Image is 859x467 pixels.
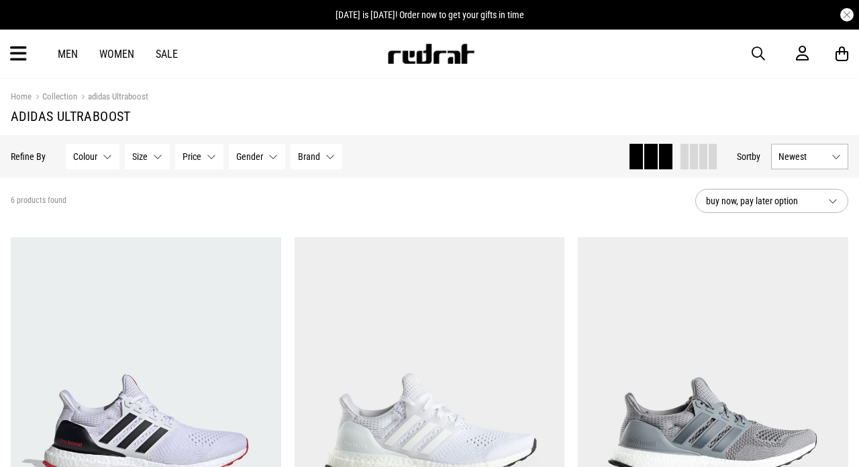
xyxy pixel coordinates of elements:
img: Redrat logo [387,44,475,64]
span: Price [183,151,201,162]
a: adidas Ultraboost [77,91,148,104]
span: buy now, pay later option [706,193,817,209]
button: Colour [66,144,119,169]
a: Home [11,91,32,101]
span: Colour [73,151,97,162]
h1: adidas Ultraboost [11,108,848,124]
a: Women [99,48,134,60]
span: 6 products found [11,196,66,206]
a: Men [58,48,78,60]
button: Price [175,144,223,169]
span: Gender [236,151,263,162]
a: Collection [32,91,77,104]
button: Brand [291,144,342,169]
button: buy now, pay later option [695,189,848,213]
span: [DATE] is [DATE]! Order now to get your gifts in time [336,9,524,20]
a: Sale [156,48,178,60]
span: Size [132,151,148,162]
button: Newest [771,144,848,169]
button: Gender [229,144,285,169]
button: Size [125,144,170,169]
span: by [752,151,760,162]
span: Newest [778,151,826,162]
button: Sortby [737,148,760,165]
p: Refine By [11,151,46,162]
span: Brand [298,151,320,162]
